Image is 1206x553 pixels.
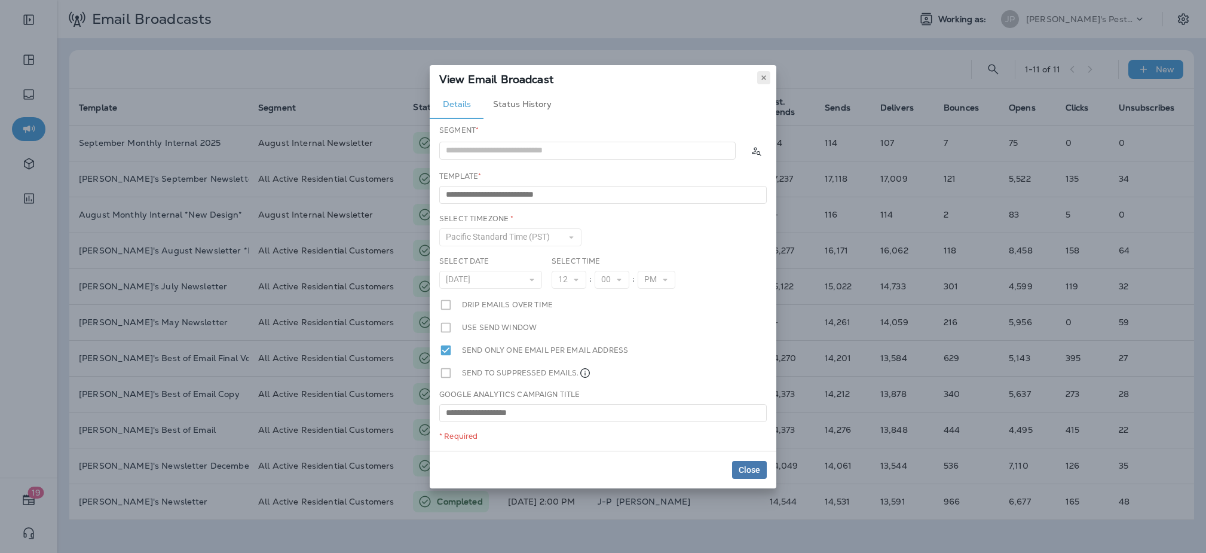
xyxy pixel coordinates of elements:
[439,432,767,441] div: * Required
[439,214,513,224] label: Select Timezone
[462,321,537,334] label: Use send window
[446,274,475,285] span: [DATE]
[586,271,595,289] div: :
[552,256,601,266] label: Select Time
[439,126,479,135] label: Segment
[483,90,561,119] button: Status History
[439,228,581,246] button: Pacific Standard Time (PST)
[446,232,555,242] span: Pacific Standard Time (PST)
[430,65,776,90] div: View Email Broadcast
[462,344,628,357] label: Send only one email per email address
[439,172,481,181] label: Template
[601,274,616,285] span: 00
[745,140,767,161] button: Calculate the estimated number of emails to be sent based on selected segment. (This could take a...
[439,256,489,266] label: Select Date
[462,366,591,380] label: Send to suppressed emails.
[595,271,629,289] button: 00
[638,271,675,289] button: PM
[739,466,760,474] span: Close
[439,390,580,399] label: Google Analytics Campaign Title
[629,271,638,289] div: :
[439,271,542,289] button: [DATE]
[462,298,553,311] label: Drip emails over time
[732,461,767,479] button: Close
[644,274,662,285] span: PM
[430,90,483,119] button: Details
[552,271,586,289] button: 12
[558,274,573,285] span: 12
